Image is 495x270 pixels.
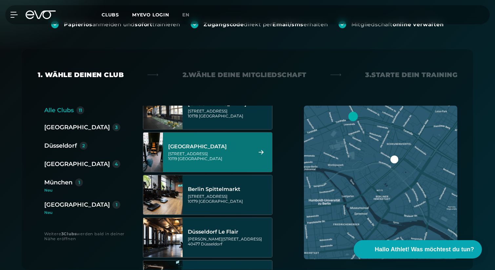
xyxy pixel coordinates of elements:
span: Clubs [102,12,119,18]
div: 4 [115,162,118,166]
span: en [182,12,189,18]
div: [STREET_ADDRESS] 10179 [GEOGRAPHIC_DATA] [188,194,270,204]
img: Berlin Rosenthaler Platz [133,133,173,172]
div: 11 [79,108,82,113]
span: Hallo Athlet! Was möchtest du tun? [375,245,474,254]
div: Neu [44,188,126,192]
div: 1 [116,202,117,207]
div: Berlin Spittelmarkt [188,186,270,193]
div: 1. Wähle deinen Club [38,70,124,79]
a: Clubs [102,11,132,18]
img: Berlin Spittelmarkt [143,175,183,215]
div: Alle Clubs [44,106,74,115]
strong: Clubs [64,231,76,236]
button: Hallo Athlet! Was möchtest du tun? [354,240,482,259]
a: MYEVO LOGIN [132,12,169,18]
div: [GEOGRAPHIC_DATA] [44,123,110,132]
div: München [44,178,72,187]
img: Berlin Alexanderplatz [143,90,183,129]
img: map [304,106,457,259]
div: 2. Wähle deine Mitgliedschaft [183,70,307,79]
div: 2 [82,143,85,148]
div: Neu [44,211,120,215]
strong: 3 [61,231,64,236]
div: [GEOGRAPHIC_DATA] [44,159,110,169]
div: [PERSON_NAME][STREET_ADDRESS] 40477 Düsseldorf [188,237,270,246]
a: en [182,11,197,19]
div: Düsseldorf [44,141,77,150]
div: [GEOGRAPHIC_DATA] [168,143,250,150]
div: Düsseldorf Le Flair [188,229,270,235]
div: [STREET_ADDRESS] 10119 [GEOGRAPHIC_DATA] [168,151,250,161]
img: Düsseldorf Le Flair [143,218,183,257]
div: 3 [115,125,118,130]
div: Weitere werden bald in deiner Nähe eröffnen [44,231,130,241]
div: 1 [78,180,80,185]
div: [GEOGRAPHIC_DATA] [44,200,110,209]
div: [STREET_ADDRESS] 10178 [GEOGRAPHIC_DATA] [188,109,270,118]
div: 3. Starte dein Training [365,70,457,79]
